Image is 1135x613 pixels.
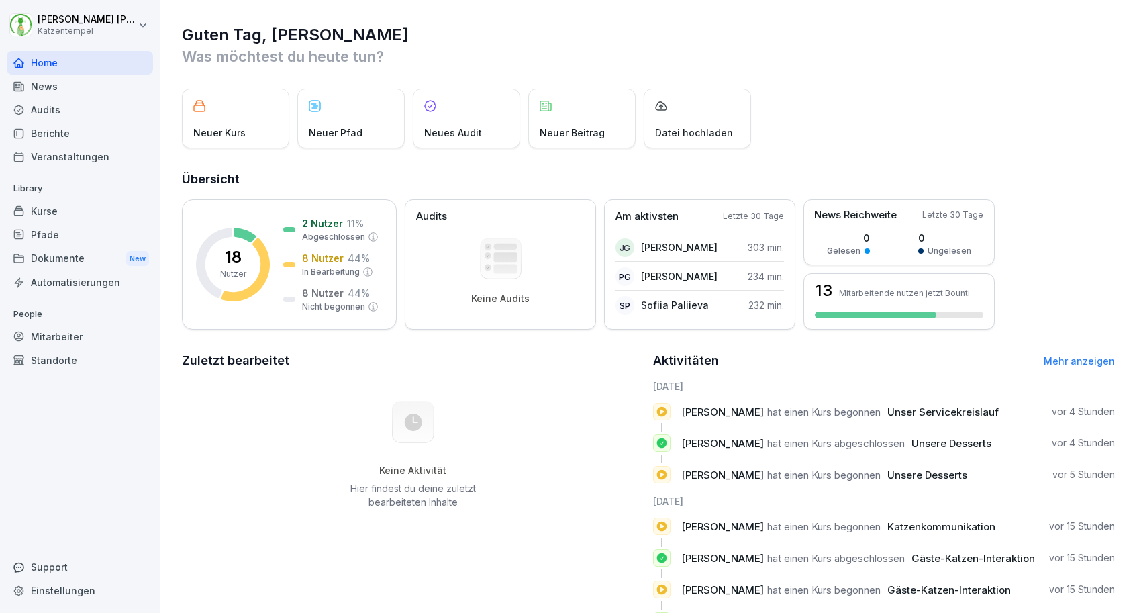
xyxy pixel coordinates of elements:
span: [PERSON_NAME] [681,437,764,450]
p: Letzte 30 Tage [723,210,784,222]
a: Veranstaltungen [7,145,153,169]
span: hat einen Kurs abgeschlossen [767,437,905,450]
p: 232 min. [748,298,784,312]
p: Neuer Pfad [309,126,362,140]
div: Support [7,555,153,579]
a: Automatisierungen [7,271,153,294]
div: Dokumente [7,246,153,271]
p: vor 15 Stunden [1049,520,1115,533]
p: Abgeschlossen [302,231,365,243]
p: vor 4 Stunden [1052,405,1115,418]
div: New [126,251,149,267]
p: 0 [918,231,971,245]
p: 11 % [347,216,364,230]
a: Einstellungen [7,579,153,602]
p: [PERSON_NAME] [641,240,718,254]
span: Unser Servicekreislauf [887,406,999,418]
span: [PERSON_NAME] [681,520,764,533]
h1: Guten Tag, [PERSON_NAME] [182,24,1115,46]
p: Keine Audits [471,293,530,305]
h6: [DATE] [653,379,1115,393]
p: Audits [416,209,447,224]
p: vor 4 Stunden [1052,436,1115,450]
p: Letzte 30 Tage [922,209,983,221]
p: Hier findest du deine zuletzt bearbeiteten Inhalte [345,482,481,509]
span: [PERSON_NAME] [681,469,764,481]
a: Kurse [7,199,153,223]
span: Gäste-Katzen-Interaktion [887,583,1011,596]
span: Gäste-Katzen-Interaktion [911,552,1035,565]
p: Nicht begonnen [302,301,365,313]
a: Audits [7,98,153,122]
a: Berichte [7,122,153,145]
p: 18 [225,249,242,265]
span: hat einen Kurs begonnen [767,520,881,533]
a: Standorte [7,348,153,372]
span: [PERSON_NAME] [681,552,764,565]
span: [PERSON_NAME] [681,406,764,418]
p: Neuer Kurs [193,126,246,140]
h2: Zuletzt bearbeitet [182,351,644,370]
a: DokumenteNew [7,246,153,271]
h5: Keine Aktivität [345,465,481,477]
p: Am aktivsten [615,209,679,224]
div: SP [615,296,634,315]
p: 234 min. [748,269,784,283]
h3: 13 [815,283,832,299]
div: PG [615,267,634,286]
p: vor 15 Stunden [1049,583,1115,596]
p: In Bearbeitung [302,266,360,278]
p: 44 % [348,286,370,300]
p: vor 15 Stunden [1049,551,1115,565]
p: Was möchtest du heute tun? [182,46,1115,67]
p: 2 Nutzer [302,216,343,230]
a: Mitarbeiter [7,325,153,348]
p: 8 Nutzer [302,251,344,265]
p: vor 5 Stunden [1052,468,1115,481]
p: Library [7,178,153,199]
p: Nutzer [220,268,246,280]
p: Sofiia Paliieva [641,298,709,312]
p: Katzentempel [38,26,136,36]
h2: Aktivitäten [653,351,719,370]
span: Unsere Desserts [911,437,991,450]
h2: Übersicht [182,170,1115,189]
p: Ungelesen [928,245,971,257]
p: [PERSON_NAME] [641,269,718,283]
p: Neuer Beitrag [540,126,605,140]
p: Neues Audit [424,126,482,140]
span: [PERSON_NAME] [681,583,764,596]
p: 0 [827,231,870,245]
p: 303 min. [748,240,784,254]
a: Home [7,51,153,75]
p: Gelesen [827,245,860,257]
a: Mehr anzeigen [1044,355,1115,367]
p: Mitarbeitende nutzen jetzt Bounti [839,288,970,298]
div: JG [615,238,634,257]
span: hat einen Kurs abgeschlossen [767,552,905,565]
p: People [7,303,153,325]
p: [PERSON_NAME] [PERSON_NAME] [38,14,136,26]
a: News [7,75,153,98]
p: Datei hochladen [655,126,733,140]
a: Pfade [7,223,153,246]
p: 8 Nutzer [302,286,344,300]
h6: [DATE] [653,494,1115,508]
span: Unsere Desserts [887,469,967,481]
span: hat einen Kurs begonnen [767,469,881,481]
p: 44 % [348,251,370,265]
span: hat einen Kurs begonnen [767,406,881,418]
p: News Reichweite [814,207,897,223]
span: Katzenkommunikation [887,520,995,533]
